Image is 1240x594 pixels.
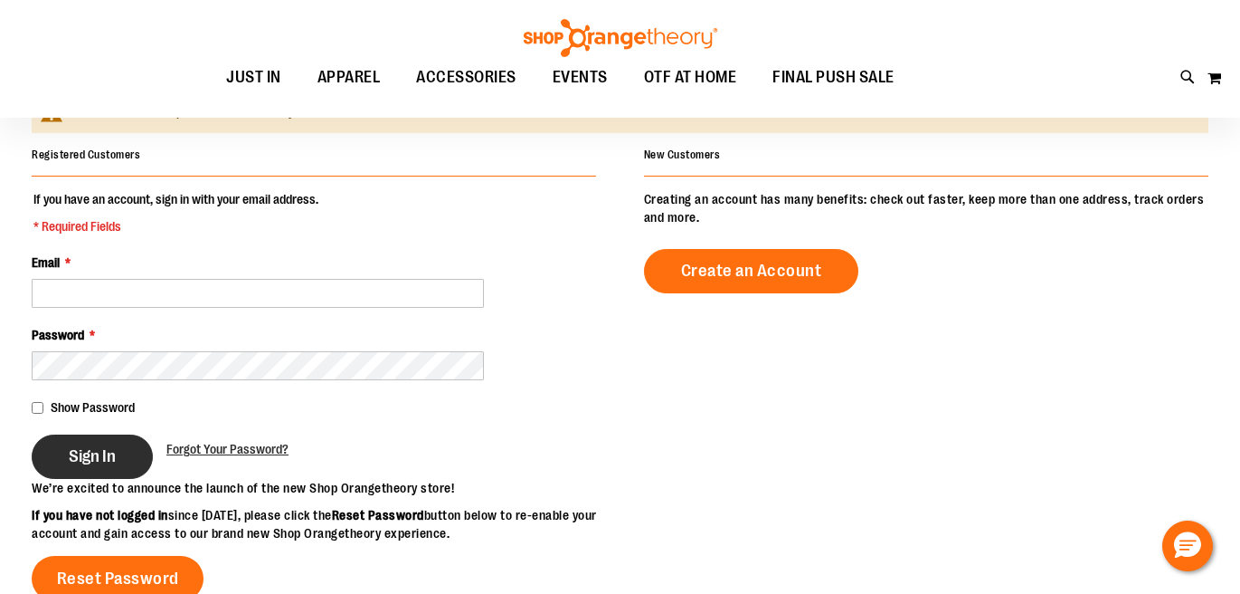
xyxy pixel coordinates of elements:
span: APPAREL [317,57,381,98]
a: EVENTS [535,57,626,99]
span: Reset Password [57,569,179,589]
a: Create an Account [644,249,859,293]
img: Shop Orangetheory [521,19,720,57]
span: ACCESSORIES [416,57,516,98]
a: FINAL PUSH SALE [754,57,913,99]
strong: New Customers [644,148,721,161]
p: since [DATE], please click the button below to re-enable your account and gain access to our bran... [32,506,620,542]
span: Email [32,255,60,270]
a: APPAREL [299,57,399,99]
a: ACCESSORIES [398,57,535,99]
p: Creating an account has many benefits: check out faster, keep more than one address, track orders... [644,190,1208,226]
span: Password [32,328,84,342]
a: JUST IN [208,57,299,99]
span: * Required Fields [33,217,318,235]
legend: If you have an account, sign in with your email address. [32,190,320,235]
span: OTF AT HOME [644,57,737,98]
p: We’re excited to announce the launch of the new Shop Orangetheory store! [32,479,620,497]
strong: Reset Password [332,508,424,522]
span: Show Password [51,400,135,415]
a: OTF AT HOME [626,57,755,99]
span: EVENTS [553,57,608,98]
button: Hello, have a question? Let’s chat. [1162,521,1213,571]
strong: Registered Customers [32,148,140,161]
span: FINAL PUSH SALE [772,57,895,98]
span: Create an Account [681,261,822,281]
strong: If you have not logged in [32,508,168,522]
span: Sign In [69,446,116,466]
a: Forgot Your Password? [166,440,289,458]
span: Forgot Your Password? [166,442,289,456]
button: Sign In [32,435,153,479]
span: JUST IN [226,57,281,98]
